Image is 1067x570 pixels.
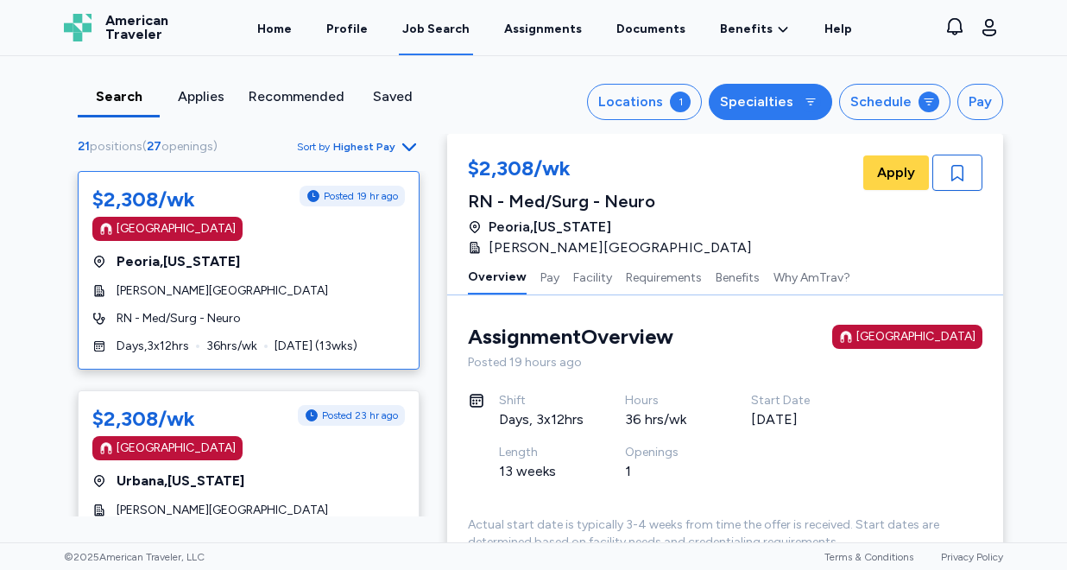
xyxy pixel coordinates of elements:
[117,310,241,327] span: RN - Med/Surg - Neuro
[489,237,752,258] span: [PERSON_NAME][GEOGRAPHIC_DATA]
[626,258,702,294] button: Requirements
[751,409,836,430] div: [DATE]
[322,408,398,422] span: Posted 23 hr ago
[499,444,584,461] div: Length
[333,140,395,154] span: Highest Pay
[709,84,832,120] button: Specialties
[468,516,982,551] div: Actual start date is typically 3-4 weeks from time the offer is received. Start dates are determi...
[358,86,426,107] div: Saved
[856,328,975,345] div: [GEOGRAPHIC_DATA]
[85,86,153,107] div: Search
[941,551,1003,563] a: Privacy Policy
[206,338,257,355] span: 36 hrs/wk
[499,461,584,482] div: 13 weeks
[249,86,344,107] div: Recommended
[78,139,90,154] span: 21
[117,502,328,519] span: [PERSON_NAME][GEOGRAPHIC_DATA]
[969,92,992,112] div: Pay
[92,186,195,213] div: $2,308/wk
[468,258,527,294] button: Overview
[489,217,611,237] span: Peoria , [US_STATE]
[64,550,205,564] span: © 2025 American Traveler, LLC
[468,189,762,213] div: RN - Med/Surg - Neuro
[117,251,240,272] span: Peoria , [US_STATE]
[499,392,584,409] div: Shift
[297,136,420,157] button: Sort byHighest Pay
[850,92,912,112] div: Schedule
[117,471,244,491] span: Urbana , [US_STATE]
[161,139,213,154] span: openings
[540,258,559,294] button: Pay
[877,162,915,183] span: Apply
[863,155,929,190] button: Apply
[297,140,330,154] span: Sort by
[625,444,710,461] div: Openings
[90,139,142,154] span: positions
[957,84,1003,120] button: Pay
[468,155,762,186] div: $2,308/wk
[402,21,470,38] div: Job Search
[839,84,950,120] button: Schedule
[773,258,850,294] button: Why AmTrav?
[751,392,836,409] div: Start Date
[78,138,224,155] div: ( )
[598,92,663,112] div: Locations
[716,258,760,294] button: Benefits
[468,323,673,351] div: Assignment Overview
[105,14,168,41] span: American Traveler
[64,14,92,41] img: Logo
[499,409,584,430] div: Days, 3x12hrs
[275,338,357,355] span: [DATE] ( 13 wks)
[147,139,161,154] span: 27
[167,86,235,107] div: Applies
[92,405,195,433] div: $2,308/wk
[117,440,236,457] div: [GEOGRAPHIC_DATA]
[625,461,710,482] div: 1
[720,21,773,38] span: Benefits
[117,338,189,355] span: Days , 3 x 12 hrs
[625,392,710,409] div: Hours
[468,354,982,371] div: Posted 19 hours ago
[117,220,236,237] div: [GEOGRAPHIC_DATA]
[720,92,793,112] div: Specialties
[625,409,710,430] div: 36 hrs/wk
[670,92,691,112] div: 1
[824,551,913,563] a: Terms & Conditions
[399,2,473,55] a: Job Search
[573,258,612,294] button: Facility
[720,21,790,38] a: Benefits
[117,282,328,300] span: [PERSON_NAME][GEOGRAPHIC_DATA]
[324,189,398,203] span: Posted 19 hr ago
[587,84,702,120] button: Locations1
